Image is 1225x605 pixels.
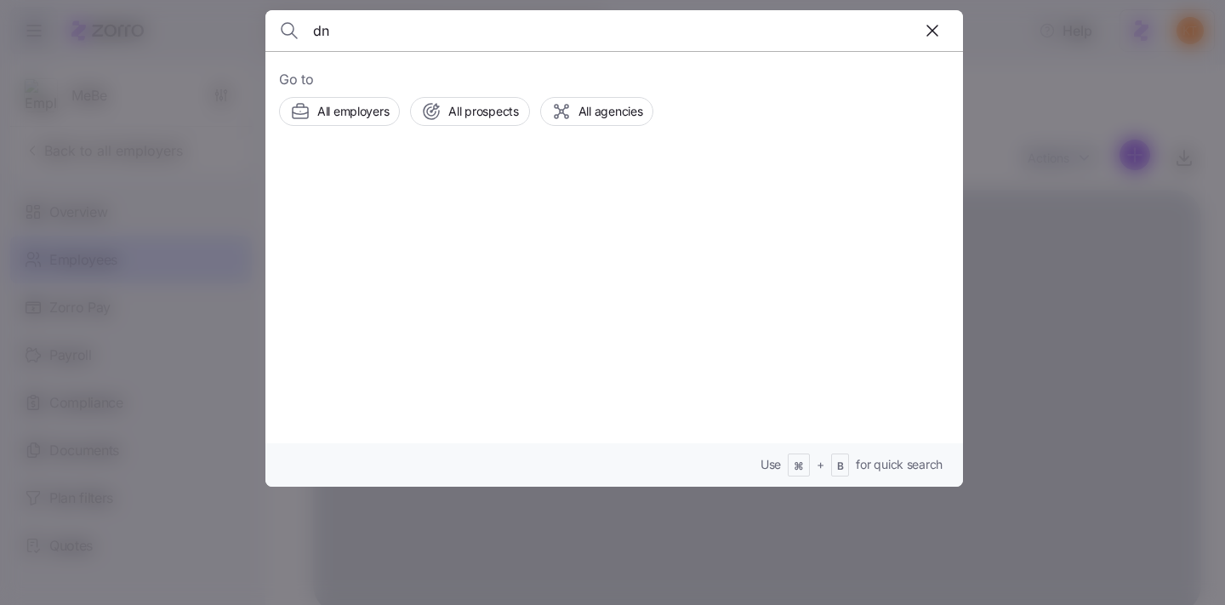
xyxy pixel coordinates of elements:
[856,456,943,473] span: for quick search
[837,459,844,474] span: B
[279,97,400,126] button: All employers
[410,97,529,126] button: All prospects
[279,69,949,90] span: Go to
[794,459,804,474] span: ⌘
[540,97,654,126] button: All agencies
[761,456,781,473] span: Use
[448,103,518,120] span: All prospects
[578,103,643,120] span: All agencies
[317,103,389,120] span: All employers
[817,456,824,473] span: +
